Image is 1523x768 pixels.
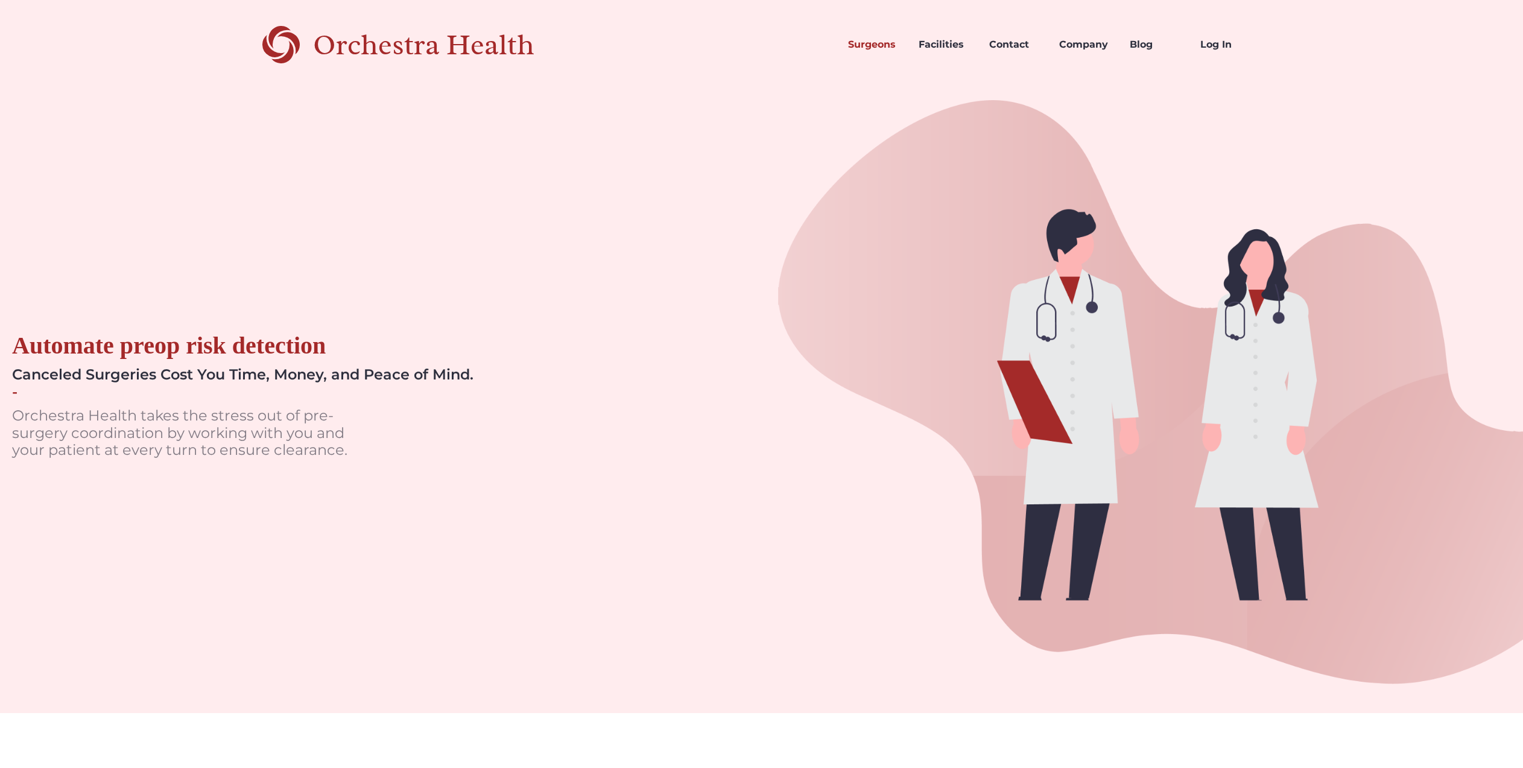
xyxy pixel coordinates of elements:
p: Orchestra Health takes the stress out of pre-surgery coordination by working with you and your pa... [12,407,374,459]
a: Blog [1120,24,1191,65]
div: Automate preop risk detection [12,331,326,360]
a: home [262,24,577,65]
div: - [12,384,17,401]
div: Canceled Surgeries Cost You Time, Money, and Peace of Mind. [12,366,473,384]
a: Contact [980,24,1050,65]
a: Company [1050,24,1120,65]
a: Surgeons [838,24,909,65]
div: Orchestra Health [313,33,577,57]
a: Log In [1191,24,1261,65]
img: doctors [762,89,1523,713]
a: Facilities [909,24,980,65]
